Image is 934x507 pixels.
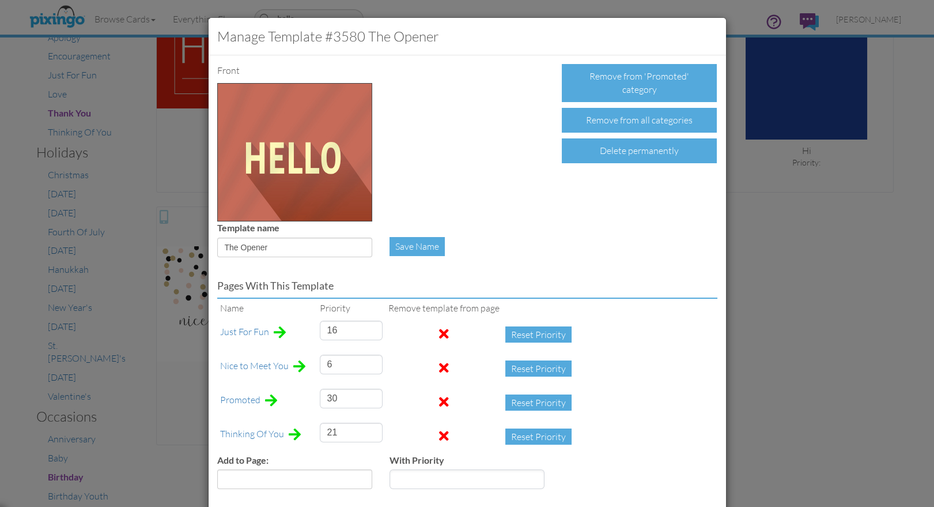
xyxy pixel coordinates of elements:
[385,299,502,318] td: Remove template from page
[505,326,572,343] button: Reset Priority
[317,299,385,318] td: Priority
[217,454,269,467] label: Add to Page:
[562,108,717,133] div: Remove from all categories
[562,138,717,163] div: Delete permanently
[220,393,260,407] a: Promoted
[217,27,717,46] h3: Manage Template #3580 The Opener
[220,325,269,339] a: Just For Fun
[220,427,284,441] a: Thinking Of You
[505,429,572,445] button: Reset Priority
[217,299,317,318] td: Name
[390,454,444,467] label: With Priority
[562,64,717,102] div: Remove from 'Promoted' category
[217,221,279,235] label: Template name
[390,237,445,256] div: Save Name
[505,360,572,377] button: Reset Priority
[505,395,572,411] button: Reset Priority
[220,359,289,373] a: Nice to Meet You
[217,64,372,77] div: Front
[217,83,372,221] img: 20250528-174933-6fe7510e2c17-500.jpg
[217,280,717,292] h4: Pages with this template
